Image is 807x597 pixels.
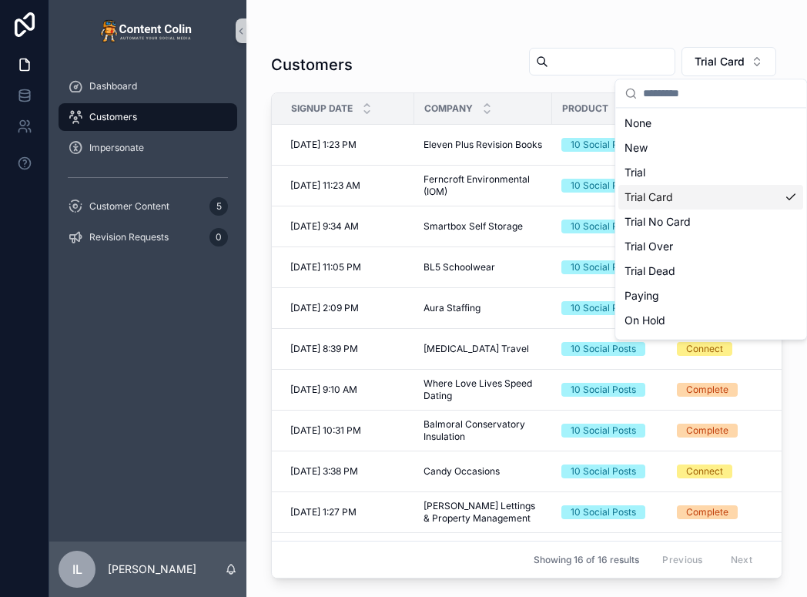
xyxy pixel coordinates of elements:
[618,111,803,136] div: None
[290,302,359,314] span: [DATE] 2:09 PM
[108,562,196,577] p: [PERSON_NAME]
[686,383,728,397] div: Complete
[209,197,228,216] div: 5
[59,223,237,251] a: Revision Requests0
[615,108,806,339] div: Suggestions
[571,424,636,438] div: 10 Social Posts
[290,139,357,151] span: [DATE] 1:23 PM
[424,302,481,314] span: Aura Staffing
[290,465,358,478] span: [DATE] 3:38 PM
[290,506,357,518] span: [DATE] 1:27 PM
[209,228,228,247] div: 0
[290,343,358,355] span: [DATE] 8:39 PM
[424,139,542,151] span: Eleven Plus Revision Books
[571,138,636,152] div: 10 Social Posts
[59,134,237,162] a: Impersonate
[59,103,237,131] a: Customers
[686,465,723,478] div: Connect
[59,193,237,220] a: Customer Content5
[424,102,473,115] span: Company
[290,384,357,396] span: [DATE] 9:10 AM
[72,560,82,579] span: IL
[618,333,803,357] div: Cancelled
[618,160,803,185] div: Trial
[571,220,636,233] div: 10 Social Posts
[618,308,803,333] div: On Hold
[618,210,803,234] div: Trial No Card
[89,142,144,154] span: Impersonate
[424,343,529,355] span: [MEDICAL_DATA] Travel
[571,342,636,356] div: 10 Social Posts
[424,377,543,402] span: Where Love Lives Speed Dating
[49,62,246,271] div: scrollable content
[571,505,636,519] div: 10 Social Posts
[681,47,776,76] button: Select Button
[290,179,360,192] span: [DATE] 11:23 AM
[695,54,745,69] span: Trial Card
[571,383,636,397] div: 10 Social Posts
[571,465,636,478] div: 10 Social Posts
[89,111,137,123] span: Customers
[618,185,803,210] div: Trial Card
[290,424,361,437] span: [DATE] 10:31 PM
[424,418,543,443] span: Balmoral Conservatory Insulation
[618,234,803,259] div: Trial Over
[424,173,543,198] span: Ferncroft Environmental (IOM)
[291,102,353,115] span: Signup Date
[290,220,359,233] span: [DATE] 9:34 AM
[571,260,636,274] div: 10 Social Posts
[562,102,608,115] span: Product
[59,72,237,100] a: Dashboard
[100,18,196,43] img: App logo
[89,231,169,243] span: Revision Requests
[89,200,169,213] span: Customer Content
[89,80,137,92] span: Dashboard
[571,301,636,315] div: 10 Social Posts
[618,136,803,160] div: New
[571,179,636,193] div: 10 Social Posts
[424,220,523,233] span: Smartbox Self Storage
[686,424,728,438] div: Complete
[290,261,361,273] span: [DATE] 11:05 PM
[618,259,803,283] div: Trial Dead
[618,283,803,308] div: Paying
[424,465,500,478] span: Candy Occasions
[424,261,495,273] span: BL5 Schoolwear
[686,505,728,519] div: Complete
[534,554,639,566] span: Showing 16 of 16 results
[686,342,723,356] div: Connect
[424,500,543,525] span: [PERSON_NAME] Lettings & Property Management
[271,54,353,75] h1: Customers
